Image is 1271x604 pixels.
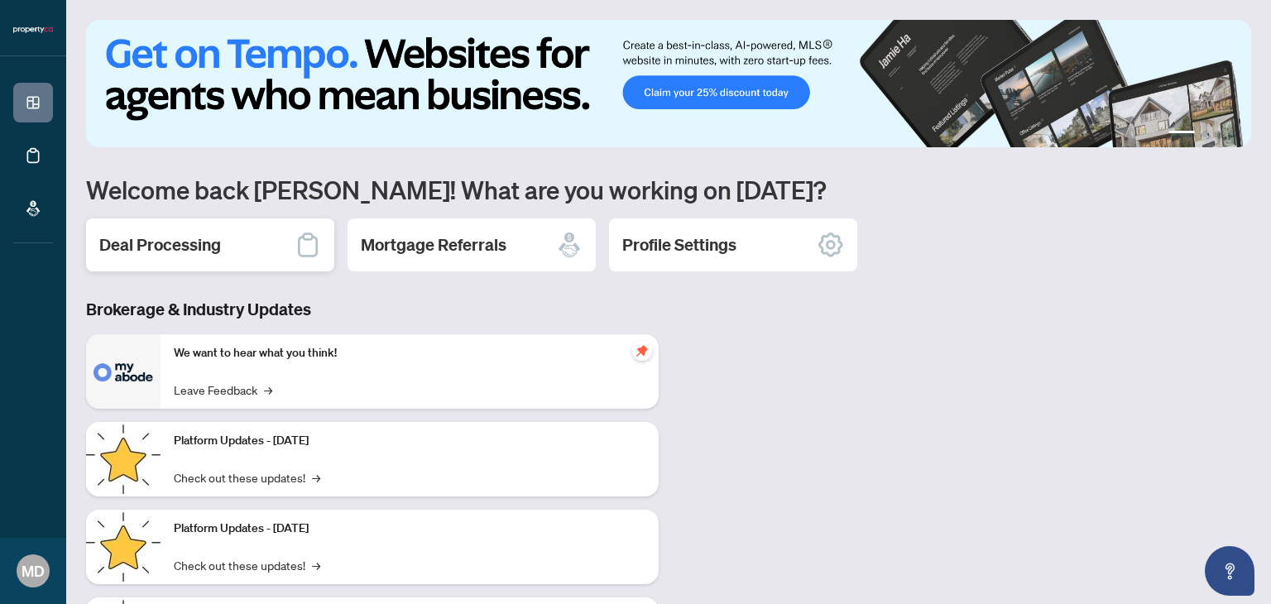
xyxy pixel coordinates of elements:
span: → [312,556,320,574]
img: Platform Updates - July 21, 2025 [86,422,161,496]
h3: Brokerage & Industry Updates [86,298,659,321]
p: Platform Updates - [DATE] [174,520,645,538]
button: 2 [1201,131,1208,137]
button: Open asap [1205,546,1254,596]
a: Leave Feedback→ [174,381,272,399]
button: 1 [1168,131,1195,137]
span: → [264,381,272,399]
p: We want to hear what you think! [174,344,645,362]
button: 4 [1228,131,1235,137]
h2: Profile Settings [622,233,736,256]
span: pushpin [632,341,652,361]
img: We want to hear what you think! [86,334,161,409]
button: 3 [1215,131,1221,137]
h2: Deal Processing [99,233,221,256]
p: Platform Updates - [DATE] [174,432,645,450]
a: Check out these updates!→ [174,468,320,487]
span: MD [22,559,45,582]
img: logo [13,25,53,35]
img: Slide 0 [86,20,1251,147]
h2: Mortgage Referrals [361,233,506,256]
h1: Welcome back [PERSON_NAME]! What are you working on [DATE]? [86,174,1251,205]
img: Platform Updates - July 8, 2025 [86,510,161,584]
a: Check out these updates!→ [174,556,320,574]
span: → [312,468,320,487]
